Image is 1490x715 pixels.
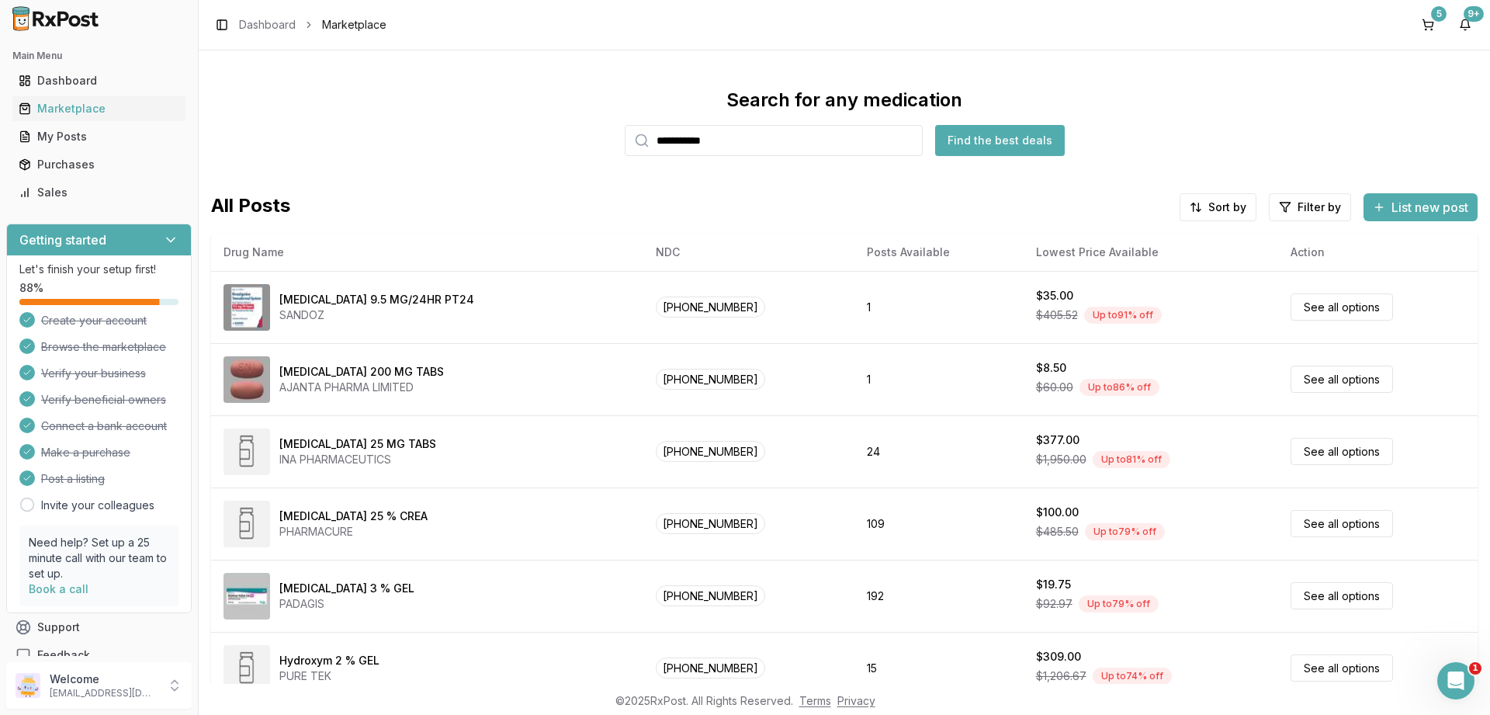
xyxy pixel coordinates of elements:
[656,585,765,606] span: [PHONE_NUMBER]
[1291,366,1393,393] a: See all options
[1291,293,1393,321] a: See all options
[1453,12,1478,37] button: 9+
[37,647,90,663] span: Feedback
[12,95,185,123] a: Marketplace
[223,356,270,403] img: Entacapone 200 MG TABS
[1298,200,1341,215] span: Filter by
[279,524,428,540] div: PHARMACURE
[1036,668,1086,684] span: $1,206.67
[279,581,414,596] div: [MEDICAL_DATA] 3 % GEL
[1079,595,1159,613] div: Up to 79 % off
[322,17,386,33] span: Marketplace
[1364,201,1478,217] a: List new post
[6,641,192,669] button: Feedback
[6,6,106,31] img: RxPost Logo
[656,441,765,462] span: [PHONE_NUMBER]
[854,632,1024,704] td: 15
[223,284,270,331] img: Rivastigmine 9.5 MG/24HR PT24
[1180,193,1256,221] button: Sort by
[1084,307,1162,324] div: Up to 91 % off
[239,17,386,33] nav: breadcrumb
[223,645,270,692] img: Hydroxym 2 % GEL
[19,262,178,277] p: Let's finish your setup first!
[1036,505,1079,520] div: $100.00
[854,560,1024,632] td: 192
[1431,6,1447,22] div: 5
[1036,360,1066,376] div: $8.50
[211,234,643,271] th: Drug Name
[19,101,179,116] div: Marketplace
[279,596,414,612] div: PADAGIS
[1036,452,1086,467] span: $1,950.00
[1024,234,1278,271] th: Lowest Price Available
[279,307,474,323] div: SANDOZ
[935,125,1065,156] button: Find the best deals
[50,687,158,699] p: [EMAIL_ADDRESS][DOMAIN_NAME]
[19,280,43,296] span: 88 %
[223,573,270,620] img: Diclofenac Sodium 3 % GEL
[279,452,436,467] div: INA PHARMACEUTICS
[799,694,831,707] a: Terms
[12,50,185,62] h2: Main Menu
[656,369,765,390] span: [PHONE_NUMBER]
[279,653,379,668] div: Hydroxym 2 % GEL
[41,418,167,434] span: Connect a bank account
[1036,577,1071,592] div: $19.75
[19,73,179,89] div: Dashboard
[656,658,765,679] span: [PHONE_NUMBER]
[1036,288,1073,304] div: $35.00
[1036,649,1081,665] div: $309.00
[12,67,185,95] a: Dashboard
[41,445,130,460] span: Make a purchase
[1269,193,1351,221] button: Filter by
[6,96,192,121] button: Marketplace
[1291,438,1393,465] a: See all options
[1208,200,1246,215] span: Sort by
[1437,662,1474,699] iframe: Intercom live chat
[1278,234,1478,271] th: Action
[41,471,105,487] span: Post a listing
[1036,524,1079,540] span: $485.50
[29,582,88,595] a: Book a call
[1291,582,1393,609] a: See all options
[643,234,854,271] th: NDC
[6,124,192,149] button: My Posts
[41,313,147,328] span: Create your account
[1291,654,1393,682] a: See all options
[16,673,40,698] img: User avatar
[1036,307,1078,323] span: $405.52
[279,508,428,524] div: [MEDICAL_DATA] 25 % CREA
[6,152,192,177] button: Purchases
[41,392,166,408] span: Verify beneficial owners
[19,185,179,200] div: Sales
[279,668,379,684] div: PURE TEK
[12,123,185,151] a: My Posts
[1085,523,1165,540] div: Up to 79 % off
[854,415,1024,488] td: 24
[239,17,296,33] a: Dashboard
[837,694,875,707] a: Privacy
[1291,510,1393,537] a: See all options
[19,157,179,172] div: Purchases
[1079,379,1159,396] div: Up to 86 % off
[726,88,962,113] div: Search for any medication
[50,672,158,687] p: Welcome
[41,339,166,355] span: Browse the marketplace
[279,436,436,452] div: [MEDICAL_DATA] 25 MG TABS
[854,271,1024,343] td: 1
[211,193,290,221] span: All Posts
[19,231,106,249] h3: Getting started
[1364,193,1478,221] button: List new post
[854,488,1024,560] td: 109
[854,343,1024,415] td: 1
[41,498,154,513] a: Invite your colleagues
[1036,432,1079,448] div: $377.00
[29,535,169,581] p: Need help? Set up a 25 minute call with our team to set up.
[12,179,185,207] a: Sales
[12,151,185,179] a: Purchases
[6,613,192,641] button: Support
[1464,6,1484,22] div: 9+
[41,366,146,381] span: Verify your business
[656,297,765,318] span: [PHONE_NUMBER]
[279,364,444,380] div: [MEDICAL_DATA] 200 MG TABS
